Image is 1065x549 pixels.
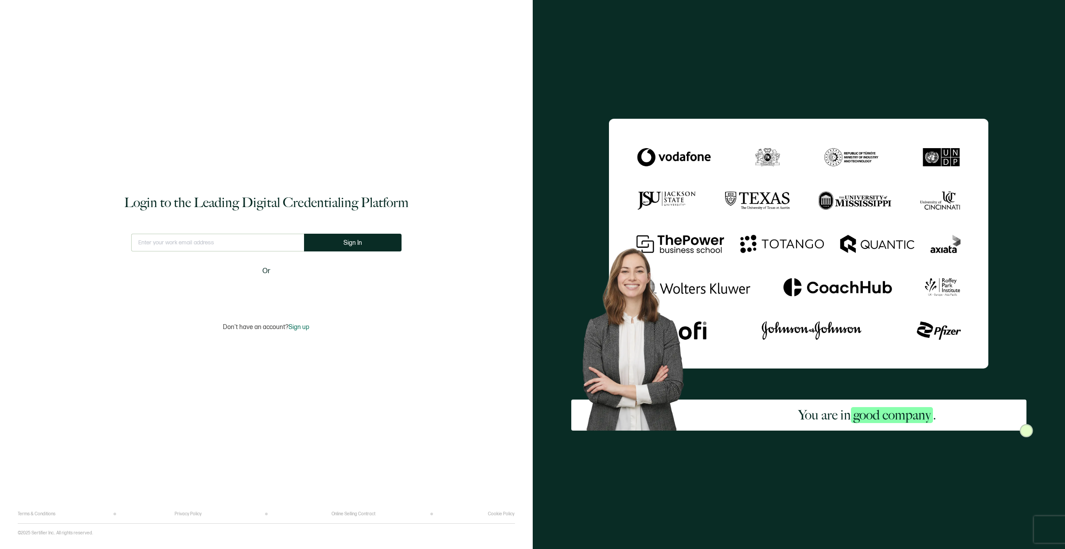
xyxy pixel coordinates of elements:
[124,194,409,212] h1: Login to the Leading Digital Credentialing Platform
[262,266,270,277] span: Or
[175,511,202,517] a: Privacy Policy
[343,239,362,246] span: Sign In
[131,234,304,251] input: Enter your work email address
[18,530,93,536] p: ©2025 Sertifier Inc.. All rights reserved.
[304,234,402,251] button: Sign In
[798,406,936,424] h2: You are in .
[851,407,933,423] span: good company
[215,282,317,302] div: Sign in with Google. Opens in new tab
[609,118,988,369] img: Sertifier Login - You are in <span class="strong-h">good company</span>.
[488,511,515,517] a: Cookie Policy
[223,323,309,331] p: Don't have an account?
[289,323,309,331] span: Sign up
[332,511,375,517] a: Online Selling Contract
[211,282,322,302] iframe: Sign in with Google Button
[18,511,55,517] a: Terms & Conditions
[1020,424,1033,437] img: Sertifier Login
[571,239,708,431] img: Sertifier Login - You are in <span class="strong-h">good company</span>. Hero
